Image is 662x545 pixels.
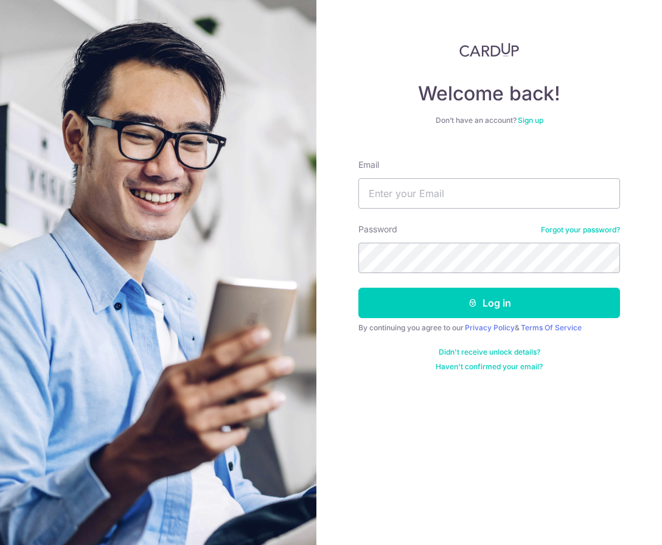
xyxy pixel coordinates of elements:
label: Email [358,159,379,171]
button: Log in [358,288,620,318]
a: Haven't confirmed your email? [436,362,543,372]
h4: Welcome back! [358,82,620,106]
input: Enter your Email [358,178,620,209]
a: Forgot your password? [541,225,620,235]
label: Password [358,223,397,235]
div: Don’t have an account? [358,116,620,125]
a: Terms Of Service [521,323,582,332]
img: CardUp Logo [459,43,519,57]
a: Sign up [518,116,543,125]
a: Didn't receive unlock details? [439,347,540,357]
div: By continuing you agree to our & [358,323,620,333]
a: Privacy Policy [465,323,515,332]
